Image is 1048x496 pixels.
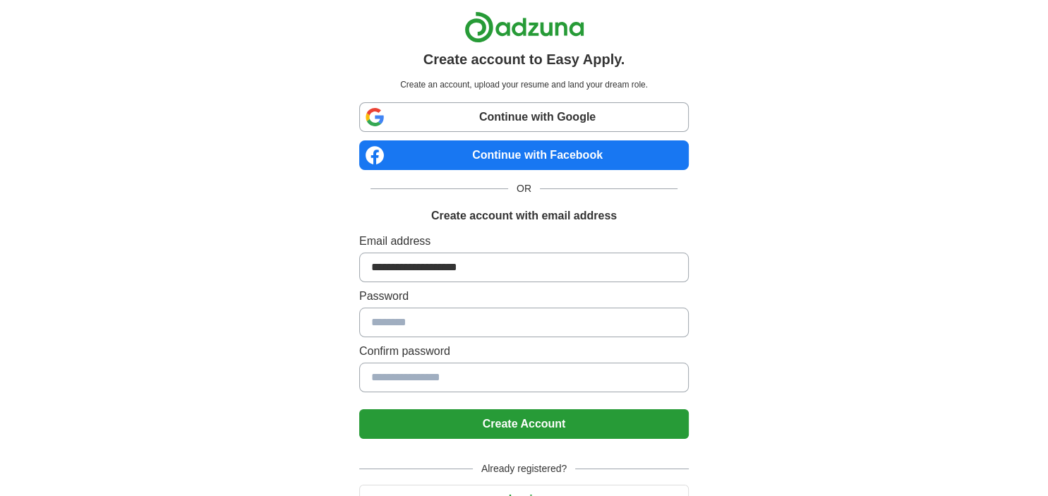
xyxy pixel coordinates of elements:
label: Password [359,288,689,305]
h1: Create account to Easy Apply. [423,49,625,70]
a: Continue with Facebook [359,140,689,170]
img: Adzuna logo [464,11,584,43]
label: Email address [359,233,689,250]
p: Create an account, upload your resume and land your dream role. [362,78,686,91]
a: Continue with Google [359,102,689,132]
button: Create Account [359,409,689,439]
h1: Create account with email address [431,207,617,224]
label: Confirm password [359,343,689,360]
span: Already registered? [473,461,575,476]
span: OR [508,181,540,196]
